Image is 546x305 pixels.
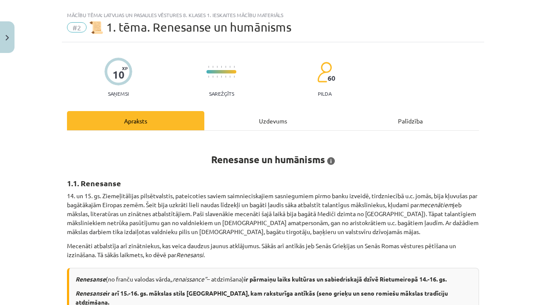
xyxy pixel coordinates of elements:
[234,76,235,78] img: icon-short-line-57e1e144782c952c97e751825c79c345078a6d821885a25fce030b3d8c18986b.svg
[105,91,132,97] p: Saņemsi
[225,76,226,78] img: icon-short-line-57e1e144782c952c97e751825c79c345078a6d821885a25fce030b3d8c18986b.svg
[208,76,209,78] img: icon-short-line-57e1e144782c952c97e751825c79c345078a6d821885a25fce030b3d8c18986b.svg
[67,241,479,259] p: Mecenāti atbalstīja arī zinātniekus, kas veica daudzus jaunus atklājumus. Sākās arī antīkās jeb S...
[328,74,335,82] span: 60
[6,35,9,41] img: icon-close-lesson-0947bae3869378f0d4975bcd49f059093ad1ed9edebbc8119c70593378902aed.svg
[318,91,331,97] p: pilda
[212,66,213,68] img: icon-short-line-57e1e144782c952c97e751825c79c345078a6d821885a25fce030b3d8c18986b.svg
[327,157,335,165] span: i
[225,66,226,68] img: icon-short-line-57e1e144782c952c97e751825c79c345078a6d821885a25fce030b3d8c18986b.svg
[67,12,479,18] div: Mācību tēma: Latvijas un pasaules vēstures 8. klases 1. ieskaites mācību materiāls
[217,76,218,78] img: icon-short-line-57e1e144782c952c97e751825c79c345078a6d821885a25fce030b3d8c18986b.svg
[317,62,332,83] img: students-c634bb4e5e11cddfef0936a35e636f08e4e9abd3cc4e673bd6f9a4125e45ecb1.svg
[217,66,218,68] img: icon-short-line-57e1e144782c952c97e751825c79c345078a6d821885a25fce030b3d8c18986b.svg
[221,76,222,78] img: icon-short-line-57e1e144782c952c97e751825c79c345078a6d821885a25fce030b3d8c18986b.svg
[211,153,325,166] strong: Renesanse un humānisms
[89,20,291,34] span: 📜 1. tēma. Renesanse un humānisms
[342,111,479,130] div: Palīdzība
[67,22,87,32] span: #2
[212,76,213,78] img: icon-short-line-57e1e144782c952c97e751825c79c345078a6d821885a25fce030b3d8c18986b.svg
[170,275,207,283] i: „renaissance”
[208,66,209,68] img: icon-short-line-57e1e144782c952c97e751825c79c345078a6d821885a25fce030b3d8c18986b.svg
[229,76,230,78] img: icon-short-line-57e1e144782c952c97e751825c79c345078a6d821885a25fce030b3d8c18986b.svg
[67,178,121,188] strong: 1.1. Renesanse
[122,66,128,70] span: XP
[204,111,342,130] div: Uzdevums
[221,66,222,68] img: icon-short-line-57e1e144782c952c97e751825c79c345078a6d821885a25fce030b3d8c18986b.svg
[76,289,106,297] i: Renesanse
[234,66,235,68] img: icon-short-line-57e1e144782c952c97e751825c79c345078a6d821885a25fce030b3d8c18986b.svg
[67,191,479,236] p: 14. un 15. gs. Ziemeļitālijas pilsētvalstis, pateicoties saviem saimnieciskajiem sasniegumiem pir...
[76,275,106,283] i: Renesanse
[229,66,230,68] img: icon-short-line-57e1e144782c952c97e751825c79c345078a6d821885a25fce030b3d8c18986b.svg
[244,275,447,283] b: ir pārmaiņu laiks kultūras un sabiedriskajā dzīvē Rietumeiropā 14.-16. gs.
[113,69,125,81] div: 10
[76,275,472,284] p: (no franču valodas vārda – atdzimšana)
[176,251,203,258] i: Renesansi
[209,91,234,97] p: Sarežģīts
[67,111,204,130] div: Apraksts
[419,201,453,208] i: mecenātiem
